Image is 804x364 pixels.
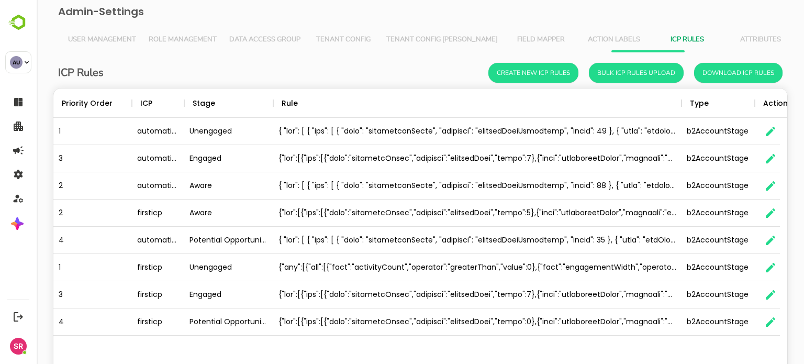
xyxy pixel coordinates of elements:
span: ICP Rules [620,36,681,44]
button: Bulk ICP Rules Upload [552,63,647,83]
div: { "lor": [ { "ips": [ { "dolo": "sitametconSecte", "adipisci": "elitsedDoeiUsmodtemp", "incid": 4... [237,118,645,145]
img: BambooboxLogoMark.f1c84d78b4c51b1a7b5f700c9845e183.svg [5,13,32,32]
div: 2 [17,172,95,200]
div: 1 [17,118,95,145]
span: Action Labels [547,36,608,44]
div: b2AccountStage [645,172,718,200]
div: Priority Order [25,89,76,118]
div: 1 [17,254,95,281]
div: Actions [727,89,755,118]
div: SR [10,338,27,355]
div: Engaged [148,145,237,172]
div: Vertical tabs example [25,27,742,52]
div: Potential Opportunity [148,227,237,254]
div: Type [653,89,672,118]
div: Engaged [148,281,237,308]
div: AU [10,56,23,69]
div: Rule [245,89,261,118]
div: {"lor":[{"ips":[{"dolo":"sitametcOnsec","adipisci":"elitsedDoei","tempo":7},{"inci":"utlaboreetDo... [237,281,645,308]
div: 3 [17,281,95,308]
div: automation_test_tenant [95,227,148,254]
h6: ICP Rules [21,64,67,81]
div: 4 [17,227,95,254]
div: b2AccountStage [645,227,718,254]
div: { "lor": [ { "ips": [ { "dolo": "sitametconSecte", "adipisci": "elitsedDoeiUsmodtemp", "incid": 3... [237,227,645,254]
div: Aware [148,172,237,200]
div: 4 [17,308,95,336]
div: b2AccountStage [645,145,718,172]
button: Download ICP Rules [657,63,746,83]
div: {"any":[{"all":[{"fact":"activityCount","operator":"greaterThan","value":0},{"fact":"engagementWi... [237,254,645,281]
span: Attributes [694,36,754,44]
div: {"lor":[{"ips":[{"dolo":"sitametcOnsec","adipisci":"elitsedDoei","tempo":5},{"inci":"utlaboreetDo... [237,200,645,227]
span: Tenant Config [276,36,337,44]
div: Stage [156,89,178,118]
div: automation_test_tenant [95,172,148,200]
div: Unengaged [148,254,237,281]
span: Field Mapper [474,36,534,44]
div: 3 [17,145,95,172]
div: automation_test_tenant [95,145,148,172]
div: { "lor": [ { "ips": [ { "dolo": "sitametconSecte", "adipisci": "elitsedDoeiUsmodtemp", "incid": 8... [237,172,645,200]
span: Role Management [112,36,180,44]
div: b2AccountStage [645,200,718,227]
span: Tenant Config [PERSON_NAME] [350,36,461,44]
div: firsticp [95,281,148,308]
div: firsticp [95,254,148,281]
div: {"lor":[{"ips":[{"dolo":"sitametcOnsec","adipisci":"elitsedDoei","tempo":0},{"inci":"utlaboreetDo... [237,308,645,336]
div: firsticp [95,308,148,336]
div: automation_test_tenant [95,118,148,145]
div: {"lor":[{"ips":[{"dolo":"sitametcOnsec","adipisci":"elitsedDoei","tempo":7},{"inci":"utlaboreetDo... [237,145,645,172]
span: Data Access Group [193,36,264,44]
span: User Management [31,36,99,44]
div: b2AccountStage [645,308,718,336]
div: 2 [17,200,95,227]
button: Logout [11,310,25,324]
div: firsticp [95,200,148,227]
div: Potential Opportunity [148,308,237,336]
div: Unengaged [148,118,237,145]
div: Aware [148,200,237,227]
div: b2AccountStage [645,281,718,308]
div: b2AccountStage [645,118,718,145]
button: Create New ICP Rules [452,63,542,83]
div: ICP [104,89,116,118]
div: b2AccountStage [645,254,718,281]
